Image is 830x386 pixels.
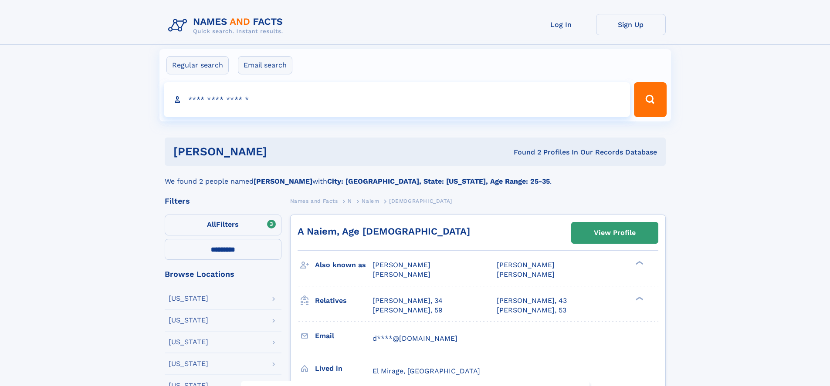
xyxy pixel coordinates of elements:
[362,195,379,206] a: Naiem
[373,305,443,315] a: [PERSON_NAME], 59
[362,198,379,204] span: Naiem
[634,260,644,266] div: ❯
[169,360,208,367] div: [US_STATE]
[165,270,281,278] div: Browse Locations
[169,317,208,324] div: [US_STATE]
[254,177,312,185] b: [PERSON_NAME]
[166,56,229,74] label: Regular search
[373,261,430,269] span: [PERSON_NAME]
[373,367,480,375] span: El Mirage, [GEOGRAPHIC_DATA]
[165,166,666,187] div: We found 2 people named with .
[526,14,596,35] a: Log In
[165,215,281,235] label: Filters
[596,14,666,35] a: Sign Up
[497,296,567,305] a: [PERSON_NAME], 43
[315,329,373,343] h3: Email
[315,361,373,376] h3: Lived in
[169,295,208,302] div: [US_STATE]
[497,305,566,315] a: [PERSON_NAME], 53
[373,296,443,305] a: [PERSON_NAME], 34
[348,198,352,204] span: N
[164,82,630,117] input: search input
[373,270,430,279] span: [PERSON_NAME]
[348,195,352,206] a: N
[389,198,452,204] span: [DEMOGRAPHIC_DATA]
[207,220,216,228] span: All
[497,270,555,279] span: [PERSON_NAME]
[594,223,636,243] div: View Profile
[169,339,208,346] div: [US_STATE]
[315,258,373,272] h3: Also known as
[298,226,470,237] a: A Naiem, Age [DEMOGRAPHIC_DATA]
[290,195,338,206] a: Names and Facts
[238,56,292,74] label: Email search
[315,293,373,308] h3: Relatives
[634,295,644,301] div: ❯
[572,222,658,243] a: View Profile
[634,82,666,117] button: Search Button
[497,261,555,269] span: [PERSON_NAME]
[327,177,550,185] b: City: [GEOGRAPHIC_DATA], State: [US_STATE], Age Range: 25-35
[165,14,290,37] img: Logo Names and Facts
[390,148,657,157] div: Found 2 Profiles In Our Records Database
[165,197,281,205] div: Filters
[173,146,390,157] h1: [PERSON_NAME]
